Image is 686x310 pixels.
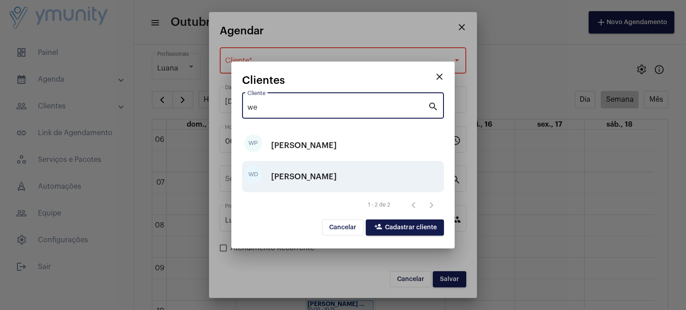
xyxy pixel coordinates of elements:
[242,74,285,86] span: Clientes
[373,224,437,231] span: Cadastrar cliente
[366,219,444,236] button: Cadastrar cliente
[244,134,262,152] div: WP
[247,103,428,112] input: Pesquisar cliente
[322,219,364,236] button: Cancelar
[271,163,337,190] div: [PERSON_NAME]
[329,224,356,231] span: Cancelar
[434,71,445,82] mat-icon: close
[422,196,440,214] button: Próxima página
[373,223,384,233] mat-icon: person_add
[368,202,390,208] div: 1 - 2 de 2
[271,132,337,159] div: [PERSON_NAME]
[405,196,422,214] button: Página anterior
[244,165,262,183] div: WD
[428,101,439,112] mat-icon: search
